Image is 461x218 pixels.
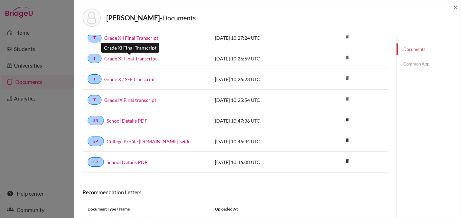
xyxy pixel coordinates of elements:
i: delete [342,94,352,104]
div: [DATE] 10:25:54 UTC [210,96,312,104]
a: SR [88,157,104,167]
a: Documents [397,43,461,55]
i: delete [342,32,352,42]
a: T [88,33,102,42]
i: delete [342,73,352,83]
a: School Details PDF [107,159,147,166]
div: Document Type / Name [82,206,210,212]
a: T [88,54,102,63]
a: T [88,74,102,84]
i: delete [342,52,352,62]
a: School Details PDF [107,117,147,124]
div: Grade XI Final Transcript [101,43,159,53]
a: delete [342,115,352,125]
a: delete [342,157,352,166]
a: delete [342,136,352,145]
div: Uploaded at [210,206,312,212]
a: Grade XI Final Transcript [104,55,157,62]
i: delete [342,156,352,166]
span: - Documents [160,14,196,22]
a: College Profile [DOMAIN_NAME]_wide [107,138,190,145]
a: SP [88,137,104,146]
a: Grade X / SEE transcript [104,76,155,83]
a: SR [88,116,104,125]
i: delete [342,114,352,125]
a: Common App [397,58,461,70]
div: [DATE] 10:46:08 UTC [210,159,312,166]
button: Close [453,3,458,11]
a: Grade IX Final transcript [104,96,156,104]
span: × [453,2,458,12]
i: delete [342,135,352,145]
div: [DATE] 10:27:24 UTC [210,34,312,41]
div: [DATE] 10:47:36 UTC [210,117,312,124]
div: [DATE] 10:46:34 UTC [210,138,312,145]
a: Grade XII Final Transcript [104,34,158,41]
div: [DATE] 10:26:23 UTC [210,76,312,83]
a: T [88,95,102,105]
strong: [PERSON_NAME] [106,14,160,22]
div: [DATE] 10:26:59 UTC [210,55,312,62]
h6: Recommendation Letters [82,189,388,195]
